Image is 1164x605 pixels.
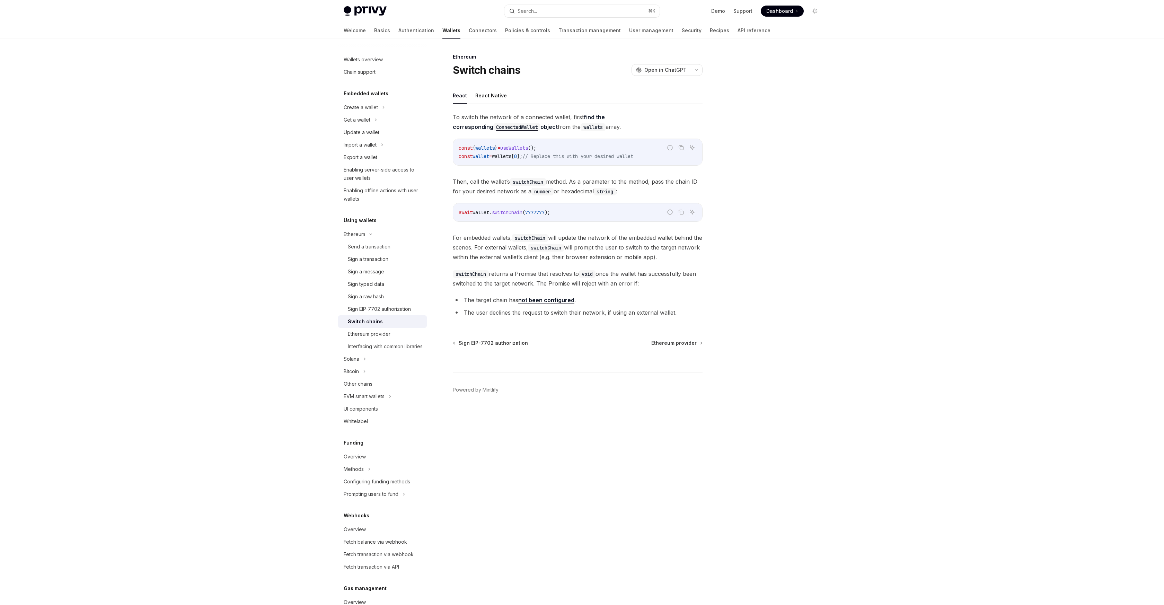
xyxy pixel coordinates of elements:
[338,328,427,340] a: Ethereum provider
[528,244,564,252] code: switchChain
[475,145,495,151] span: wallets
[338,475,427,488] a: Configuring funding methods
[344,538,407,546] div: Fetch balance via webhook
[344,68,376,76] div: Chain support
[348,243,390,251] div: Send a transaction
[492,153,511,159] span: wallets
[518,7,537,15] div: Search...
[453,386,499,393] a: Powered by Mintlify
[651,340,697,347] span: Ethereum provider
[809,6,820,17] button: Toggle dark mode
[338,548,427,561] a: Fetch transaction via webhook
[344,355,359,363] div: Solana
[338,240,427,253] a: Send a transaction
[688,208,697,217] button: Ask AI
[348,342,423,351] div: Interfacing with common libraries
[348,292,384,301] div: Sign a raw hash
[629,22,673,39] a: User management
[338,561,427,573] a: Fetch transaction via API
[579,270,596,278] code: void
[344,525,366,534] div: Overview
[581,123,606,131] code: wallets
[632,64,691,76] button: Open in ChatGPT
[348,255,388,263] div: Sign a transaction
[514,153,517,159] span: 0
[344,116,370,124] div: Get a wallet
[733,8,752,15] a: Support
[344,477,410,486] div: Configuring funding methods
[688,143,697,152] button: Ask AI
[344,380,372,388] div: Other chains
[522,153,633,159] span: // Replace this with your desired wallet
[348,317,383,326] div: Switch chains
[453,53,703,60] div: Ethereum
[525,209,545,216] span: 7777777
[344,511,369,520] h5: Webhooks
[344,216,377,225] h5: Using wallets
[711,8,725,15] a: Demo
[338,151,427,164] a: Export a wallet
[344,153,377,161] div: Export a wallet
[338,303,427,315] a: Sign EIP-7702 authorization
[338,53,427,66] a: Wallets overview
[338,340,427,353] a: Interfacing with common libraries
[338,278,427,290] a: Sign typed data
[453,308,703,317] li: The user declines the request to switch their network, if using an external wallet.
[344,465,364,473] div: Methods
[344,230,365,238] div: Ethereum
[528,145,536,151] span: ();
[504,5,660,17] button: Search...⌘K
[338,536,427,548] a: Fetch balance via webhook
[489,209,492,216] span: .
[338,164,427,184] a: Enabling server-side access to user wallets
[344,490,398,498] div: Prompting users to fund
[511,153,514,159] span: [
[344,439,363,447] h5: Funding
[338,184,427,205] a: Enabling offline actions with user wallets
[344,550,414,559] div: Fetch transaction via webhook
[344,417,368,426] div: Whitelabel
[766,8,793,15] span: Dashboard
[677,143,686,152] button: Copy the contents from the code block
[398,22,434,39] a: Authentication
[374,22,390,39] a: Basics
[517,153,522,159] span: ];
[453,233,703,262] span: For embedded wallets, will update the network of the embedded wallet behind the scenes. For exter...
[512,234,548,242] code: switchChain
[338,523,427,536] a: Overview
[348,330,390,338] div: Ethereum provider
[453,87,467,104] button: React
[459,145,473,151] span: const
[344,367,359,376] div: Bitcoin
[344,103,378,112] div: Create a wallet
[558,22,621,39] a: Transaction management
[522,209,525,216] span: (
[648,8,655,14] span: ⌘ K
[344,392,385,401] div: EVM smart wallets
[344,22,366,39] a: Welcome
[492,209,522,216] span: switchChain
[344,405,378,413] div: UI components
[459,340,528,347] span: Sign EIP-7702 authorization
[510,178,546,186] code: switchChain
[518,297,574,304] a: not been configured
[682,22,702,39] a: Security
[710,22,729,39] a: Recipes
[338,415,427,428] a: Whitelabel
[338,265,427,278] a: Sign a message
[469,22,497,39] a: Connectors
[453,64,520,76] h1: Switch chains
[453,112,703,132] span: To switch the network of a connected wallet, first from the array.
[665,143,674,152] button: Report incorrect code
[344,186,423,203] div: Enabling offline actions with user wallets
[344,584,387,593] h5: Gas management
[344,563,399,571] div: Fetch transaction via API
[344,128,379,137] div: Update a wallet
[505,22,550,39] a: Policies & controls
[338,126,427,139] a: Update a wallet
[651,340,702,347] a: Ethereum provider
[489,153,492,159] span: =
[545,209,550,216] span: );
[761,6,804,17] a: Dashboard
[348,280,384,288] div: Sign typed data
